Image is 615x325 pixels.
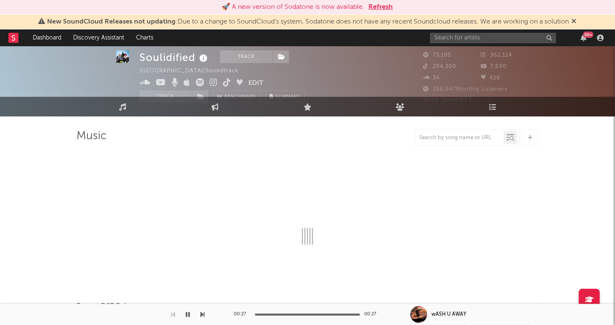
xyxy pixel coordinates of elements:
[139,66,248,76] div: [GEOGRAPHIC_DATA] | Soundtrack
[224,92,256,102] span: Benchmark
[130,29,159,46] a: Charts
[139,90,192,103] button: Track
[431,311,466,318] div: wASH U AWAY
[364,309,381,320] div: 00:27
[265,90,305,103] button: Summary
[47,18,176,25] span: New SoundCloud Releases not updating
[581,34,586,41] button: 99+
[369,2,393,12] button: Refresh
[276,95,300,99] span: Summary
[481,53,512,58] span: 362,114
[139,50,210,64] div: Soulidified
[423,53,451,58] span: 73,105
[423,64,456,69] span: 294,300
[220,50,273,63] button: Track
[430,33,556,43] input: Search for artists
[47,18,569,25] span: : Due to a change to SoundCloud's system, Sodatone does not have any recent Soundcloud releases. ...
[76,301,145,312] span: Recent DSP Releases
[213,90,261,103] a: Benchmark
[415,135,504,141] input: Search by song name or URL
[572,18,577,25] span: Dismiss
[423,75,440,81] span: 34
[481,64,507,69] span: 7,690
[27,29,67,46] a: Dashboard
[248,78,263,89] button: Edit
[423,87,507,92] span: 398,947 Monthly Listeners
[583,32,594,38] div: 99 +
[234,309,251,320] div: 00:27
[67,29,130,46] a: Discovery Assistant
[222,2,365,12] div: 🚀 A new version of Sodatone is now available.
[481,75,501,81] span: 616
